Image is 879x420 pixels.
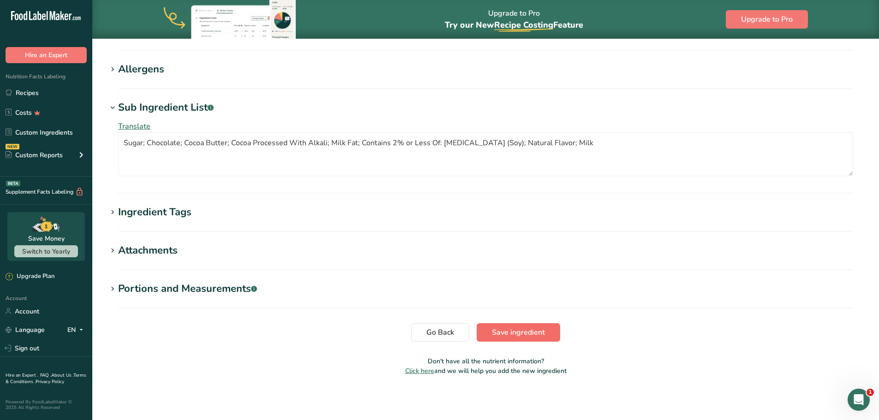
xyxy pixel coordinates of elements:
span: Switch to Yearly [22,247,70,256]
span: Save ingredient [492,327,545,338]
div: Upgrade Plan [6,272,54,281]
div: Ingredient Tags [118,205,191,220]
button: Save ingredient [477,323,560,342]
div: Powered By FoodLabelMaker © 2025 All Rights Reserved [6,399,87,410]
div: Portions and Measurements [118,281,257,296]
div: BETA [6,181,20,186]
div: EN [67,324,87,335]
a: Terms & Conditions . [6,372,86,385]
div: NEW [6,144,19,149]
span: Try our New Feature [445,19,583,30]
a: FAQ . [40,372,51,379]
p: Don't have all the nutrient information? [107,356,864,366]
div: Attachments [118,243,178,258]
div: Sub Ingredient List [118,100,214,115]
p: and we will help you add the new ingredient [107,366,864,376]
span: Go Back [426,327,454,338]
span: Recipe Costing [494,19,553,30]
a: Hire an Expert . [6,372,38,379]
a: About Us . [51,372,73,379]
a: Language [6,322,45,338]
a: Privacy Policy [36,379,64,385]
div: Upgrade to Pro [445,0,583,39]
button: Switch to Yearly [14,245,78,257]
div: Allergens [118,62,164,77]
div: Save Money [28,234,65,243]
iframe: Intercom live chat [848,389,870,411]
span: Click here [405,367,434,375]
button: Upgrade to Pro [726,10,808,29]
button: Hire an Expert [6,47,87,63]
button: Go Back [411,323,469,342]
div: Custom Reports [6,150,63,160]
span: Translate [118,121,150,131]
span: Upgrade to Pro [741,14,793,25]
span: 1 [867,389,874,396]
